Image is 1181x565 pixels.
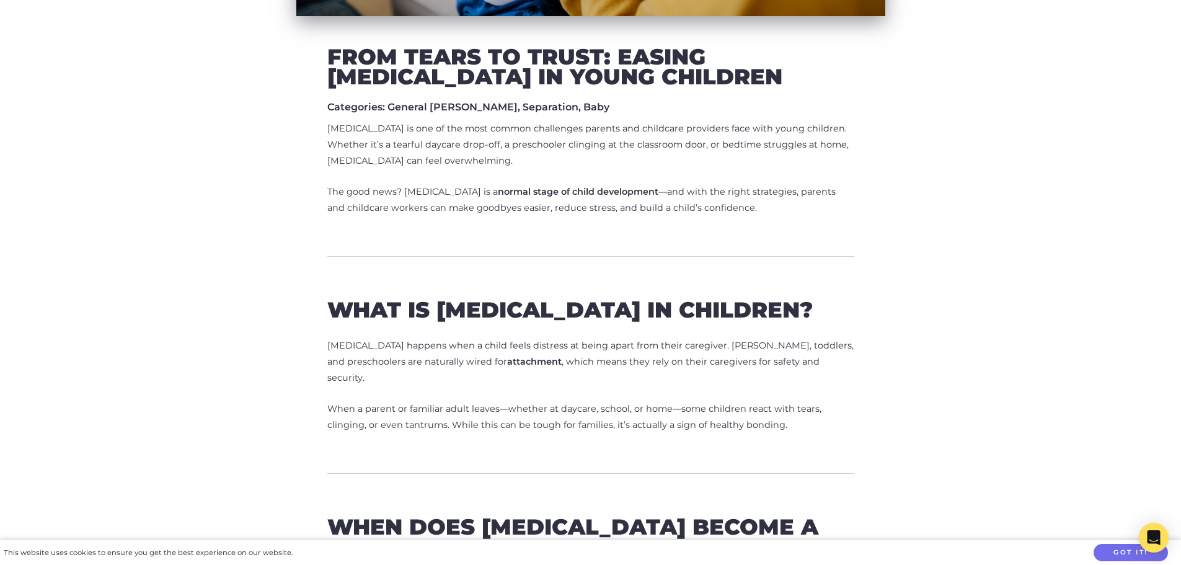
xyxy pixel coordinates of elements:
h5: Categories: General [PERSON_NAME], Separation, Baby [327,101,854,113]
strong: attachment [507,356,562,367]
p: [MEDICAL_DATA] is one of the most common challenges parents and childcare providers face with you... [327,121,854,169]
h2: From Tears to Trust: Easing [MEDICAL_DATA] in Young Children [327,47,854,86]
button: Got it! [1094,544,1168,562]
div: Open Intercom Messenger [1139,523,1169,553]
strong: normal stage of child development [498,186,658,197]
div: This website uses cookies to ensure you get the best experience on our website. [4,546,293,559]
p: [MEDICAL_DATA] happens when a child feels distress at being apart from their caregiver. [PERSON_N... [327,338,854,386]
p: When a parent or familiar adult leaves—whether at daycare, school, or home—some children react wi... [327,401,854,434]
p: The good news? [MEDICAL_DATA] is a —and with the right strategies, parents and childcare workers ... [327,184,854,216]
h2: What Is [MEDICAL_DATA] in Children? [327,297,854,323]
